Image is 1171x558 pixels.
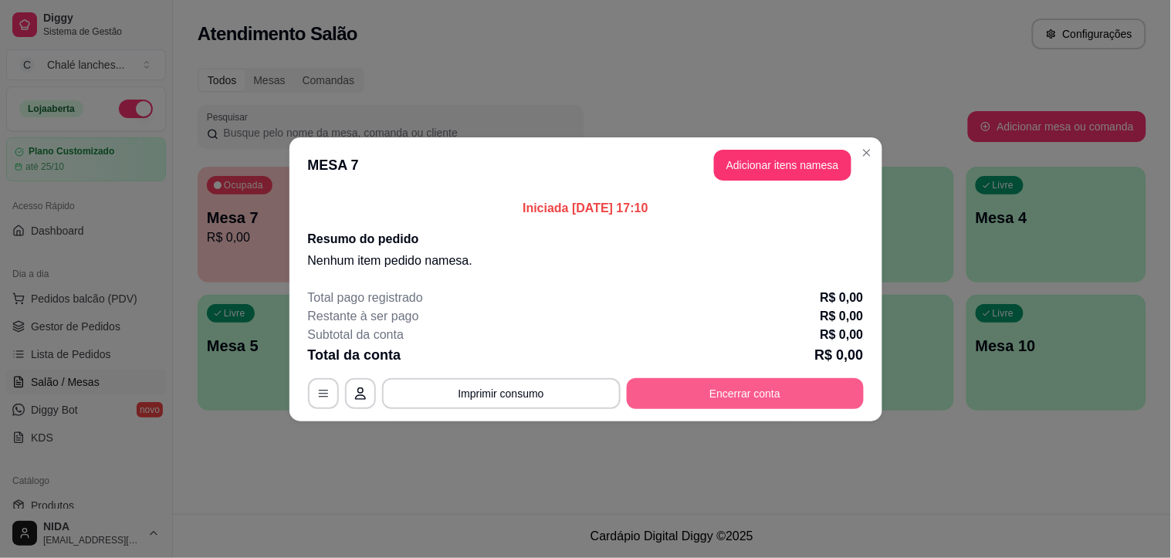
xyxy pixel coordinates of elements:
[855,140,879,165] button: Close
[289,137,882,193] header: MESA 7
[820,307,863,326] p: R$ 0,00
[308,252,864,270] p: Nenhum item pedido na mesa .
[627,378,864,409] button: Encerrar conta
[308,344,401,366] p: Total da conta
[820,289,863,307] p: R$ 0,00
[308,289,423,307] p: Total pago registrado
[382,378,621,409] button: Imprimir consumo
[308,307,419,326] p: Restante à ser pago
[814,344,863,366] p: R$ 0,00
[714,150,851,181] button: Adicionar itens namesa
[308,326,404,344] p: Subtotal da conta
[308,199,864,218] p: Iniciada [DATE] 17:10
[820,326,863,344] p: R$ 0,00
[308,230,864,249] h2: Resumo do pedido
